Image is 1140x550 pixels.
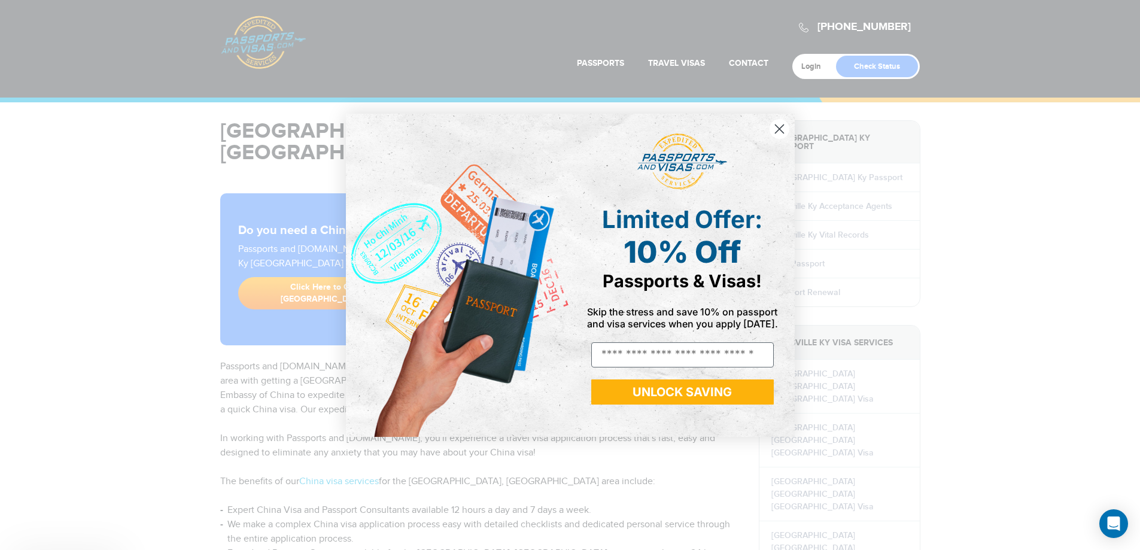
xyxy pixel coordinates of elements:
[591,379,774,405] button: UNLOCK SAVING
[602,205,762,234] span: Limited Offer:
[624,234,741,270] span: 10% Off
[587,306,778,330] span: Skip the stress and save 10% on passport and visa services when you apply [DATE].
[637,133,727,190] img: passports and visas
[603,271,762,291] span: Passports & Visas!
[1099,509,1128,538] div: Open Intercom Messenger
[346,114,570,437] img: de9cda0d-0715-46ca-9a25-073762a91ba7.png
[769,118,790,139] button: Close dialog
